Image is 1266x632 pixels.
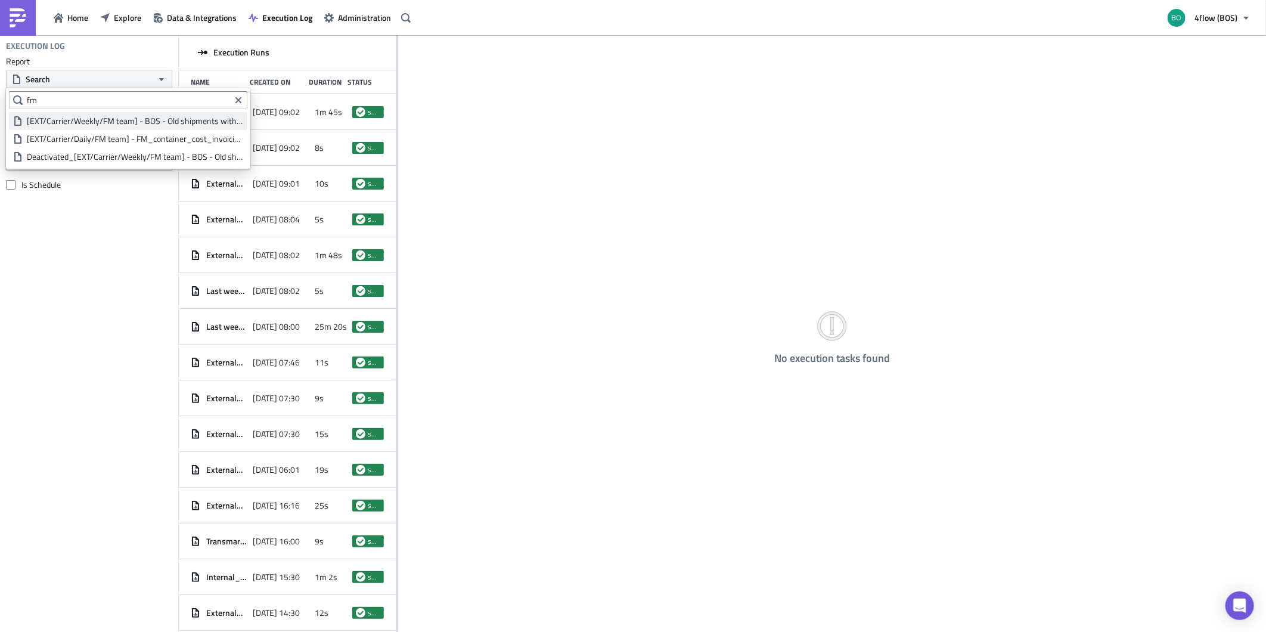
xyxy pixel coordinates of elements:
span: success [368,537,380,546]
span: 5s [315,214,324,225]
span: 10s [315,178,328,189]
span: Last week carrier exceptions DSV [206,286,247,296]
span: success [368,179,380,188]
span: success [368,608,380,618]
span: [DATE] 08:02 [253,286,300,296]
button: Search [6,70,172,88]
h4: Execution Log [6,41,65,51]
span: success [356,394,365,403]
span: 12s [315,608,328,618]
span: success [368,429,380,439]
span: Internal_TCT - Forwarder monitor - IRA_WED [206,572,247,583]
label: Report [6,56,172,67]
span: success [356,608,365,618]
span: External_Carrier - Daily PU HUB_HU_GW [206,214,247,225]
span: success [356,572,365,582]
span: success [356,286,365,296]
button: 4flow (BOS) [1160,5,1257,31]
span: 19s [315,464,328,475]
span: [DATE] 07:30 [253,429,300,439]
button: Execution Log [243,8,318,27]
span: [DATE] 09:01 [253,178,300,189]
span: External_Plant, Carrier - Mainhaul_HUB_DE - MOS - PU [DATE] - DEL [DATE] [206,178,247,189]
input: Filter... [9,91,247,109]
span: success [356,179,365,188]
span: 1m 48s [315,250,342,261]
div: Duration [309,78,342,86]
span: success [368,286,380,296]
span: Execution Log [262,11,312,24]
span: success [356,322,365,332]
div: Created On [250,78,303,86]
button: Clear filter query [231,93,246,107]
div: Status [348,78,378,86]
span: success [356,358,365,367]
span: [DATE] 09:02 [253,107,300,117]
span: 1m 2s [315,572,337,583]
div: Deactivated_[EXT/Carrier/Weekly/FM team] - BOS - Old shipments with no billing run [27,151,243,163]
span: External_Carrier - Terminus loads for HU adjustment [206,357,247,368]
span: Execution Runs [213,47,269,58]
span: External_Plant - Shipment_overview - EU plants [206,608,247,618]
span: 25m 20s [315,321,347,332]
button: Data & Integrations [147,8,243,27]
span: 4flow (BOS) [1194,11,1237,24]
span: Last week carrier exceptions Gebrüeder [206,321,247,332]
span: 25s [315,500,328,511]
button: Administration [318,8,397,27]
span: External_Plant - Goods in transit Seafreight - Oversea plants [206,464,247,475]
span: success [368,572,380,582]
span: success [368,465,380,475]
span: success [368,322,380,332]
span: Home [67,11,88,24]
span: [DATE] 16:16 [253,500,300,511]
span: External_Plant - [GEOGRAPHIC_DATA] clearable/cleared [206,250,247,261]
span: success [368,107,380,117]
span: [DATE] 06:01 [253,464,300,475]
span: Data & Integrations [167,11,237,24]
span: [DATE] 08:02 [253,250,300,261]
span: Explore [114,11,141,24]
span: [DATE] 08:04 [253,214,300,225]
span: 8s [315,142,324,153]
h4: No execution tasks found [774,352,890,364]
button: Explore [94,8,147,27]
span: [DATE] 07:46 [253,357,300,368]
div: Name [191,78,244,86]
span: External_Plant - Goods in transit Seafreight - Oversea plants_IRA [206,500,247,511]
span: [DATE] 08:00 [253,321,300,332]
span: Transmaritima 1st leg & 2nd leg report [206,536,247,547]
span: success [368,143,380,153]
span: [DATE] 15:30 [253,572,300,583]
span: success [356,537,365,546]
span: success [356,143,365,153]
div: [EXT/Carrier/Daily/FM team] - FM_container_cost_invoicing_DSV_daily [27,133,243,145]
span: success [368,215,380,224]
span: Search [26,73,50,85]
img: PushMetrics [8,8,27,27]
span: 9s [315,536,324,547]
span: External_Carrier - Mainhaul HUB [PERSON_NAME] - Daily GW [206,429,247,439]
ul: selectable options [9,109,247,166]
span: 9s [315,393,324,404]
div: Open Intercom Messenger [1225,591,1254,620]
span: success [368,501,380,510]
span: [DATE] 16:00 [253,536,300,547]
span: success [368,358,380,367]
span: 5s [315,286,324,296]
span: [DATE] 09:02 [253,142,300,153]
span: success [356,465,365,475]
div: [EXT/Carrier/Weekly/FM team] - BOS - Old shipments with no billing run [27,115,243,127]
span: success [356,250,365,260]
button: Home [48,8,94,27]
span: success [356,215,365,224]
img: Avatar [1166,8,1187,28]
span: success [356,107,365,117]
span: 15s [315,429,328,439]
label: Is Schedule [6,179,172,190]
span: External_Carrier - Mainhaul HUB HU TAI - Daily GW [206,393,247,404]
